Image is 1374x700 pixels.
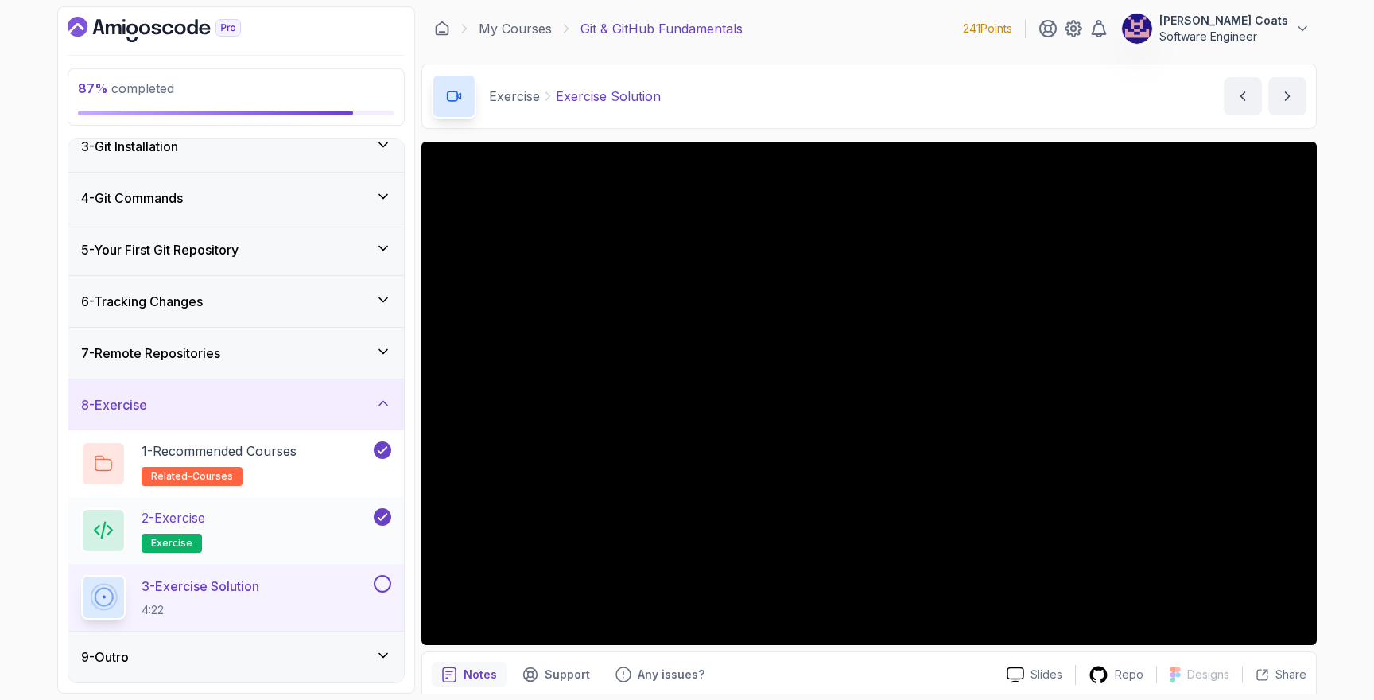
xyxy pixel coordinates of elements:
button: notes button [432,662,507,687]
h3: 7 - Remote Repositories [81,344,220,363]
h3: 3 - Git Installation [81,137,178,156]
p: 241 Points [963,21,1012,37]
a: Dashboard [68,17,278,42]
span: exercise [151,537,192,550]
span: 87 % [78,80,108,96]
p: Notes [464,667,497,682]
p: 3 - Exercise Solution [142,577,259,596]
iframe: 2 - Exercise Solution [421,142,1317,645]
p: Designs [1187,667,1229,682]
h3: 4 - Git Commands [81,189,183,208]
span: completed [78,80,174,96]
p: 1 - Recommended Courses [142,441,297,461]
h3: 5 - Your First Git Repository [81,240,239,259]
button: 8-Exercise [68,379,404,430]
button: next content [1268,77,1306,115]
h3: 6 - Tracking Changes [81,292,203,311]
button: previous content [1224,77,1262,115]
h3: 9 - Outro [81,647,129,667]
button: 4-Git Commands [68,173,404,224]
p: 2 - Exercise [142,508,205,527]
a: Repo [1076,665,1156,685]
button: 1-Recommended Coursesrelated-courses [81,441,391,486]
p: Git & GitHub Fundamentals [580,19,743,38]
button: Feedback button [606,662,714,687]
button: 7-Remote Repositories [68,328,404,379]
button: 5-Your First Git Repository [68,224,404,275]
a: Slides [994,667,1075,683]
img: user profile image [1122,14,1152,44]
a: Dashboard [434,21,450,37]
h3: 8 - Exercise [81,395,147,414]
p: Any issues? [638,667,704,682]
p: Exercise Solution [556,87,661,106]
p: Repo [1115,667,1143,682]
p: Support [545,667,590,682]
button: 3-Exercise Solution4:22 [81,575,391,620]
button: user profile image[PERSON_NAME] CoatsSoftware Engineer [1121,13,1310,45]
button: 3-Git Installation [68,121,404,172]
p: Slides [1030,667,1062,682]
span: related-courses [151,470,233,483]
a: My Courses [479,19,552,38]
p: Software Engineer [1159,29,1288,45]
button: Support button [513,662,600,687]
button: 6-Tracking Changes [68,276,404,327]
button: 2-Exerciseexercise [81,508,391,553]
p: Exercise [489,87,540,106]
p: Share [1275,667,1306,682]
p: 4:22 [142,602,259,618]
button: Share [1242,667,1306,682]
button: 9-Outro [68,632,404,682]
p: [PERSON_NAME] Coats [1159,13,1288,29]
